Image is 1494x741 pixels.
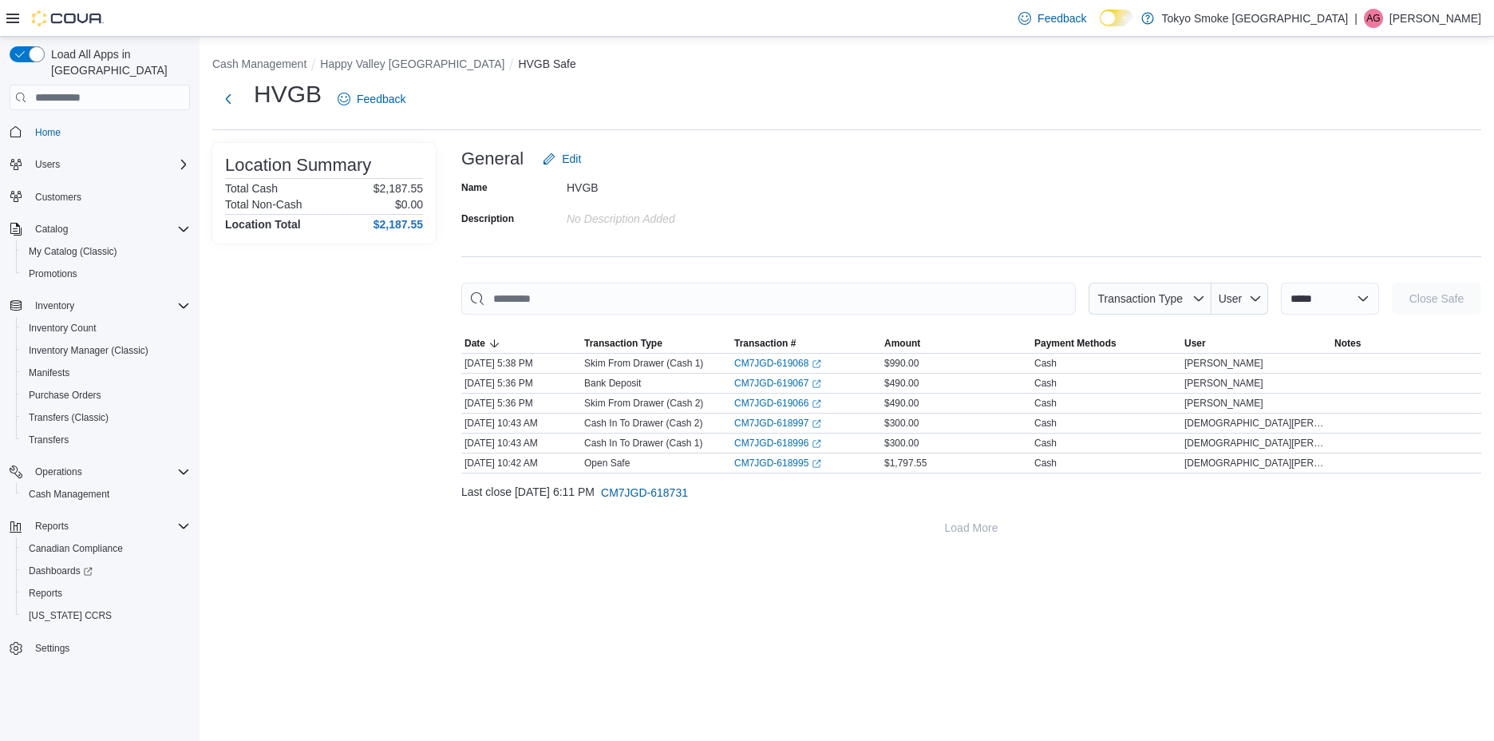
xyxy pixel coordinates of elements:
span: My Catalog (Classic) [22,242,190,261]
span: [DEMOGRAPHIC_DATA][PERSON_NAME] [1184,437,1328,450]
span: Catalog [29,220,190,239]
p: | [1354,9,1358,28]
a: Dashboards [16,560,196,582]
button: Happy Valley [GEOGRAPHIC_DATA] [320,57,504,70]
span: Load More [945,520,998,536]
svg: External link [812,439,821,449]
span: Transaction Type [1097,292,1183,305]
div: Cash [1034,437,1057,450]
a: Home [29,123,67,142]
div: Cash [1034,397,1057,410]
h3: Location Summary [225,156,371,175]
span: My Catalog (Classic) [29,245,117,258]
span: Dashboards [22,561,190,581]
img: Cova [32,10,104,26]
a: Cash Management [22,485,116,504]
label: Description [461,212,514,225]
p: Bank Deposit [584,377,641,390]
span: CM7JGD-618731 [601,485,688,501]
p: Cash In To Drawer (Cash 2) [584,417,703,430]
span: $990.00 [884,357,919,370]
span: Load All Apps in [GEOGRAPHIC_DATA] [45,46,190,78]
button: Operations [3,461,196,483]
a: [US_STATE] CCRS [22,606,118,625]
a: Settings [29,639,76,658]
button: My Catalog (Classic) [16,240,196,263]
span: Transfers (Classic) [29,411,109,424]
div: [DATE] 10:43 AM [461,434,581,453]
button: Purchase Orders [16,384,196,406]
button: Transaction Type [1089,283,1211,315]
span: [PERSON_NAME] [1184,377,1263,390]
button: Notes [1331,334,1481,353]
span: Washington CCRS [22,606,190,625]
span: Manifests [29,367,69,379]
button: Transfers [16,429,196,451]
span: Catalog [35,223,68,236]
button: Cash Management [16,483,196,505]
span: Reports [22,584,190,603]
span: Home [29,121,190,141]
span: Dashboards [29,565,93,577]
a: Feedback [1012,2,1093,34]
p: $2,187.55 [373,182,423,195]
div: Last close [DATE] 6:11 PM [461,477,1481,509]
span: Canadian Compliance [29,542,123,555]
span: Close Safe [1409,291,1464,307]
span: Purchase Orders [22,386,190,405]
span: Edit [562,151,581,167]
a: Inventory Manager (Classic) [22,341,155,360]
span: Transaction # [734,337,796,350]
div: Cash [1034,377,1057,390]
span: Inventory Manager (Classic) [29,344,148,357]
div: Cash [1034,457,1057,470]
button: Inventory Manager (Classic) [16,339,196,362]
button: Inventory [29,296,81,315]
span: $300.00 [884,437,919,450]
a: CM7JGD-618997External link [734,417,821,430]
span: Manifests [22,363,190,382]
button: Edit [536,143,587,175]
span: [DEMOGRAPHIC_DATA][PERSON_NAME] [1184,417,1328,430]
span: Notes [1334,337,1361,350]
span: Feedback [357,91,405,107]
nav: Complex example [10,113,190,701]
button: Catalog [29,220,74,239]
label: Name [461,181,488,194]
h3: General [461,149,524,168]
a: My Catalog (Classic) [22,242,124,261]
span: Dark Mode [1100,26,1101,27]
span: Operations [35,466,82,478]
div: Cash [1034,417,1057,430]
button: Users [29,155,66,174]
button: Transaction # [731,334,881,353]
button: [US_STATE] CCRS [16,604,196,627]
p: $0.00 [395,198,423,211]
button: Date [461,334,581,353]
span: Reports [35,520,69,533]
button: User [1181,334,1331,353]
button: Home [3,120,196,143]
div: Cash [1034,357,1057,370]
a: Promotions [22,264,84,283]
a: Dashboards [22,561,99,581]
span: Promotions [22,264,190,283]
a: Manifests [22,363,76,382]
span: Cash Management [22,485,190,504]
a: Inventory Count [22,319,103,338]
span: Operations [29,462,190,481]
button: Inventory [3,295,196,317]
span: Cash Management [29,488,109,501]
a: Purchase Orders [22,386,108,405]
span: [PERSON_NAME] [1184,397,1263,410]
span: Transaction Type [584,337,662,350]
div: [DATE] 5:36 PM [461,394,581,413]
div: Allyson Gear [1364,9,1383,28]
span: Inventory [29,296,190,315]
button: Transaction Type [581,334,731,353]
button: Next [212,83,244,115]
span: Promotions [29,267,77,280]
button: Promotions [16,263,196,285]
button: Manifests [16,362,196,384]
span: Date [464,337,485,350]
